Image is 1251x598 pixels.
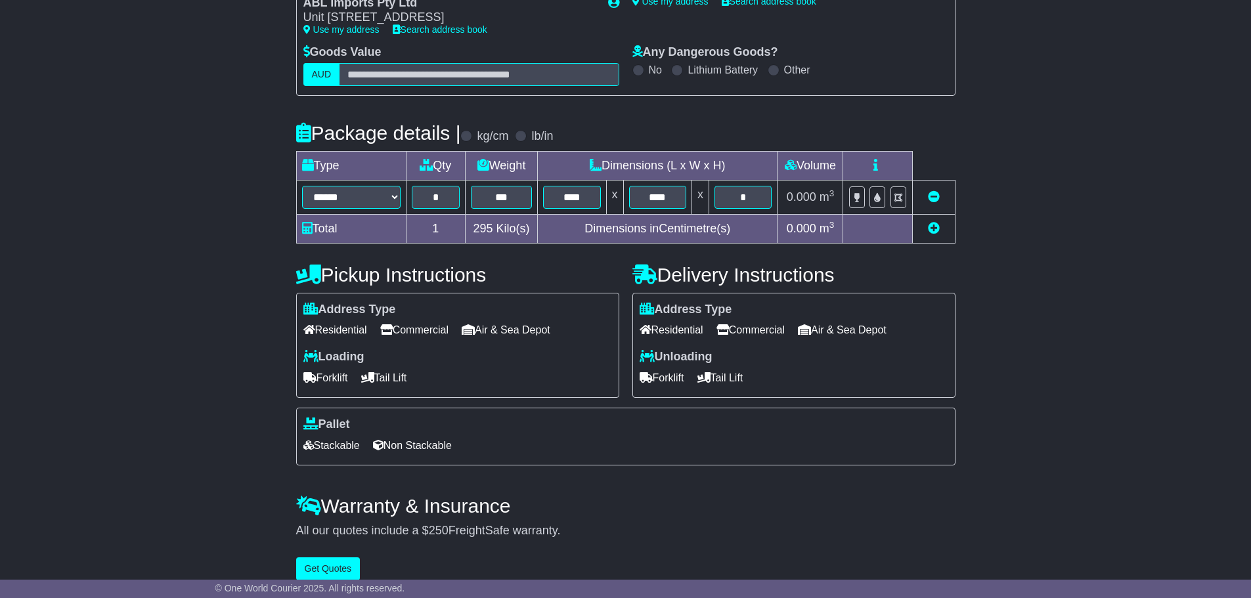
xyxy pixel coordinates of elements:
[820,190,835,203] span: m
[649,64,662,76] label: No
[538,151,778,180] td: Dimensions (L x W x H)
[373,435,452,456] span: Non Stackable
[296,557,361,580] button: Get Quotes
[477,129,508,144] label: kg/cm
[697,368,743,388] span: Tail Lift
[429,524,449,537] span: 250
[406,214,466,243] td: 1
[606,180,623,214] td: x
[303,435,360,456] span: Stackable
[303,350,364,364] label: Loading
[361,368,407,388] span: Tail Lift
[303,45,382,60] label: Goods Value
[215,583,405,593] span: © One World Courier 2025. All rights reserved.
[688,64,758,76] label: Lithium Battery
[640,320,703,340] span: Residential
[820,222,835,235] span: m
[632,264,955,286] h4: Delivery Instructions
[784,64,810,76] label: Other
[303,320,367,340] span: Residential
[691,180,709,214] td: x
[296,122,461,144] h4: Package details |
[296,214,406,243] td: Total
[640,350,713,364] label: Unloading
[716,320,785,340] span: Commercial
[928,190,940,203] a: Remove this item
[928,222,940,235] a: Add new item
[632,45,778,60] label: Any Dangerous Goods?
[787,222,816,235] span: 0.000
[296,151,406,180] td: Type
[296,524,955,538] div: All our quotes include a $ FreightSafe warranty.
[640,303,732,317] label: Address Type
[829,220,835,230] sup: 3
[303,63,340,86] label: AUD
[303,11,595,25] div: Unit [STREET_ADDRESS]
[296,495,955,517] h4: Warranty & Insurance
[303,417,350,432] label: Pallet
[462,320,550,340] span: Air & Sea Depot
[303,303,396,317] label: Address Type
[466,214,538,243] td: Kilo(s)
[798,320,887,340] span: Air & Sea Depot
[380,320,449,340] span: Commercial
[829,188,835,198] sup: 3
[473,222,493,235] span: 295
[778,151,843,180] td: Volume
[393,24,487,35] a: Search address book
[406,151,466,180] td: Qty
[640,368,684,388] span: Forklift
[303,368,348,388] span: Forklift
[303,24,380,35] a: Use my address
[538,214,778,243] td: Dimensions in Centimetre(s)
[466,151,538,180] td: Weight
[787,190,816,203] span: 0.000
[296,264,619,286] h4: Pickup Instructions
[531,129,553,144] label: lb/in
